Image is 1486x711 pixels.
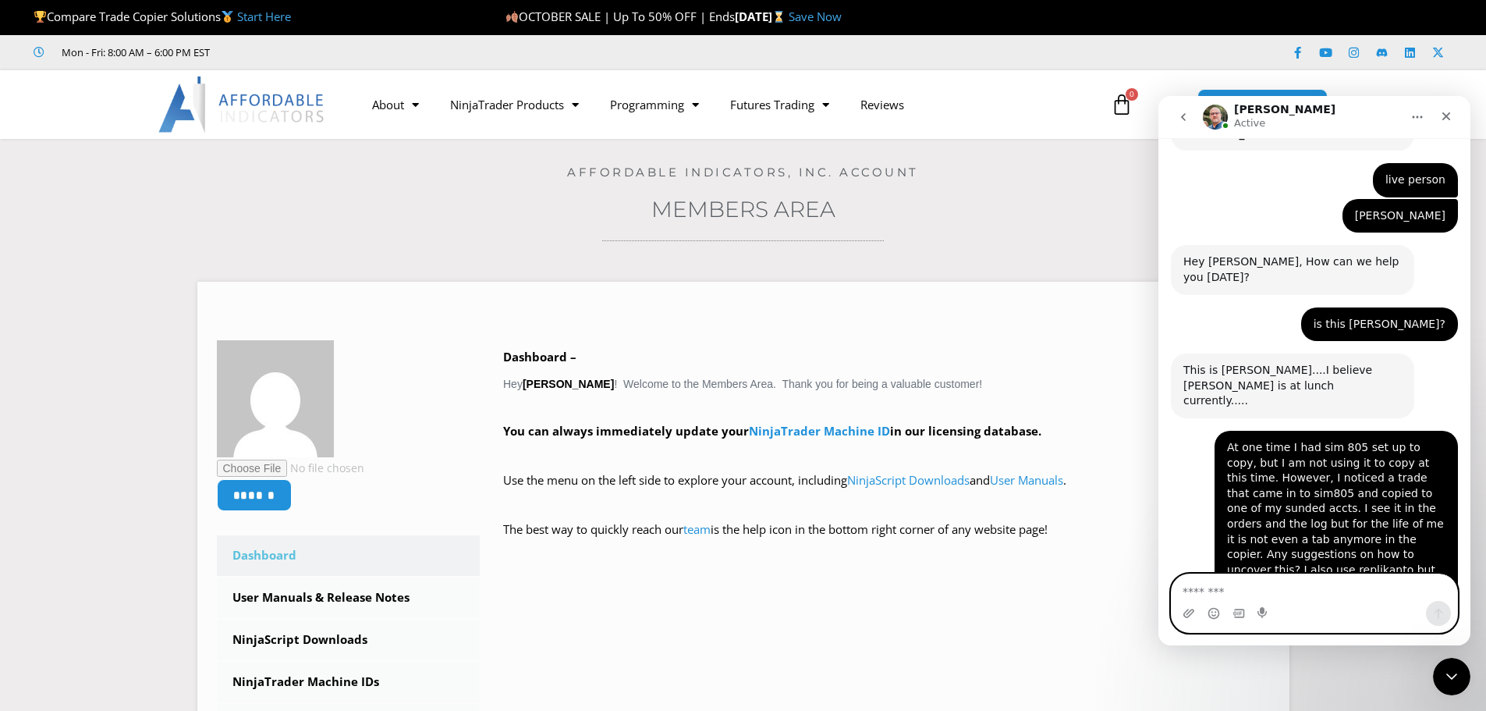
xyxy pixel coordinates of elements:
[735,9,789,24] strong: [DATE]
[773,11,785,23] img: ⌛
[503,349,576,364] b: Dashboard –
[99,511,112,524] button: Start recording
[503,423,1041,439] strong: You can always immediately update your in our licensing database.
[1197,89,1328,121] a: MEMBERS AREA
[1087,82,1156,127] a: 0
[651,196,835,222] a: Members Area
[594,87,715,123] a: Programming
[845,87,920,123] a: Reviews
[847,472,970,488] a: NinjaScript Downloads
[506,11,518,23] img: 🍂
[505,9,735,24] span: OCTOBER SALE | Up To 50% OFF | Ends
[158,76,326,133] img: LogoAI | Affordable Indicators – NinjaTrader
[356,87,1093,123] nav: Menu
[217,662,481,702] a: NinjaTrader Machine IDs
[356,87,434,123] a: About
[503,470,1270,514] p: Use the menu on the left side to explore your account, including and .
[217,620,481,660] a: NinjaScript Downloads
[523,378,614,390] strong: [PERSON_NAME]
[12,335,300,565] div: Mark says…
[567,165,919,180] a: Affordable Indicators, Inc. Account
[58,43,210,62] span: Mon - Fri: 8:00 AM – 6:00 PM EST
[56,335,300,553] div: At one time I had sim 805 set up to copy, but I am not using it to copy at this time. However, I ...
[1158,96,1470,645] iframe: Intercom live chat
[1126,88,1138,101] span: 0
[74,511,87,524] button: Gif picker
[749,423,890,439] a: NinjaTrader Machine ID
[49,511,62,524] button: Emoji picker
[789,9,842,24] a: Save Now
[1433,658,1470,695] iframe: Intercom live chat
[232,44,466,60] iframe: Customer reviews powered by Trustpilot
[24,511,37,524] button: Upload attachment
[34,11,46,23] img: 🏆
[683,521,711,537] a: team
[217,535,481,576] a: Dashboard
[268,505,293,530] button: Send a message…
[217,340,334,457] img: 66614fcd0e86cd889e62ba6f64fd67d61b7452cd79a4d3031c30fe631e110dd4
[503,519,1270,563] p: The best way to quickly reach our is the help icon in the bottom right corner of any website page!
[434,87,594,123] a: NinjaTrader Products
[69,344,287,543] div: At one time I had sim 805 set up to copy, but I am not using it to copy at this time. However, I ...
[222,11,233,23] img: 🥇
[13,478,299,505] textarea: Message…
[990,472,1063,488] a: User Manuals
[217,578,481,618] a: User Manuals & Release Notes
[503,347,1270,563] div: Hey ! Welcome to the Members Area. Thank you for being a valuable customer!
[34,9,291,24] span: Compare Trade Copier Solutions
[237,9,291,24] a: Start Here
[715,87,845,123] a: Futures Trading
